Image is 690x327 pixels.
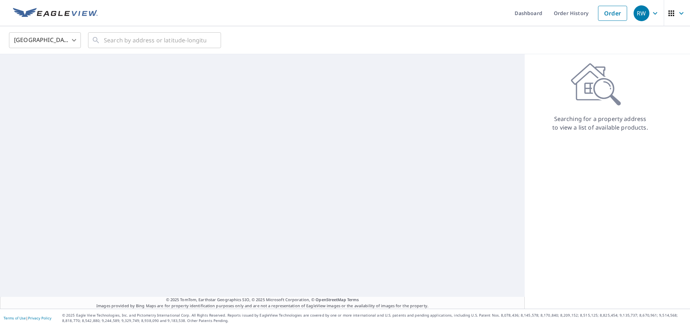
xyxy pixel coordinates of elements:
[634,5,649,21] div: RW
[4,316,51,320] p: |
[13,8,98,19] img: EV Logo
[166,297,359,303] span: © 2025 TomTom, Earthstar Geographics SIO, © 2025 Microsoft Corporation, ©
[598,6,627,21] a: Order
[552,115,648,132] p: Searching for a property address to view a list of available products.
[104,30,206,50] input: Search by address or latitude-longitude
[4,316,26,321] a: Terms of Use
[347,297,359,302] a: Terms
[28,316,51,321] a: Privacy Policy
[316,297,346,302] a: OpenStreetMap
[9,30,81,50] div: [GEOGRAPHIC_DATA]
[62,313,686,323] p: © 2025 Eagle View Technologies, Inc. and Pictometry International Corp. All Rights Reserved. Repo...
